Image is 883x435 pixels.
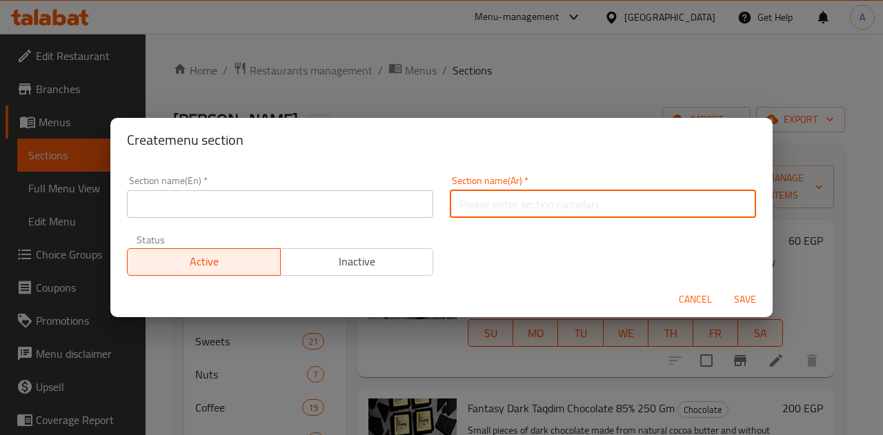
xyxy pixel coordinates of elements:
[127,129,756,151] h2: Create menu section
[723,287,767,312] button: Save
[133,252,275,272] span: Active
[673,287,717,312] button: Cancel
[679,291,712,308] span: Cancel
[280,248,434,276] button: Inactive
[286,252,428,272] span: Inactive
[127,248,281,276] button: Active
[127,190,433,218] input: Please enter section name(en)
[728,291,762,308] span: Save
[450,190,756,218] input: Please enter section name(ar)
